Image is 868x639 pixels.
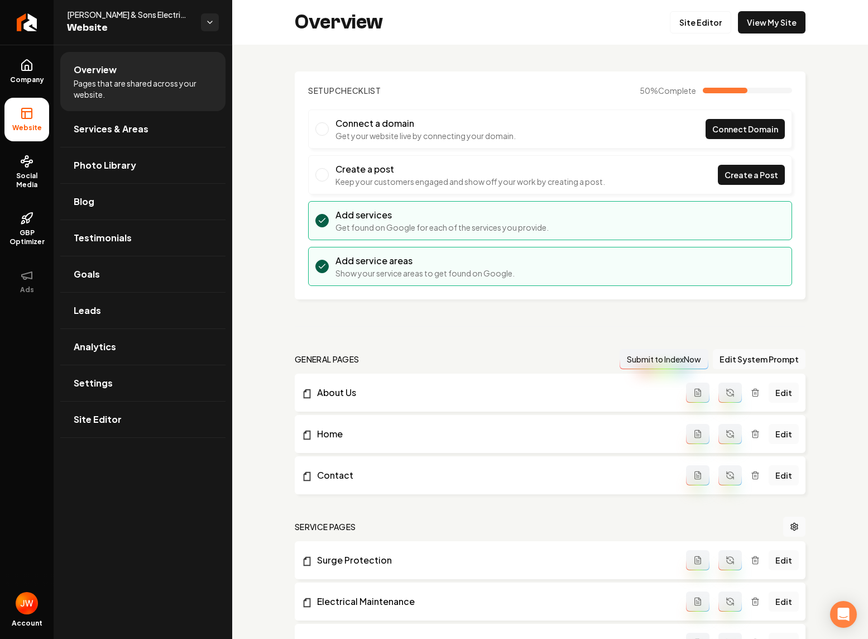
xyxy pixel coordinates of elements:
span: Photo Library [74,159,136,172]
h2: Overview [295,11,383,34]
h3: Create a post [335,163,605,176]
a: View My Site [738,11,805,34]
a: Connect Domain [706,119,785,139]
span: Connect Domain [712,123,778,135]
p: Show your service areas to get found on Google. [335,268,515,279]
a: Site Editor [60,402,226,437]
a: Create a Post [718,165,785,185]
span: Pages that are shared across your website. [74,78,212,100]
span: Website [67,20,192,36]
span: Ads [16,285,39,294]
span: Create a Post [725,169,778,181]
a: Services & Areas [60,111,226,147]
h2: Service Pages [295,521,356,532]
a: Contact [301,469,686,482]
a: Site Editor [670,11,731,34]
a: Goals [60,256,226,292]
span: Setup [308,85,335,96]
span: Company [6,75,49,84]
h3: Add services [335,208,549,222]
a: Blog [60,184,226,220]
a: Edit [769,424,799,444]
a: Edit [769,592,799,612]
a: About Us [301,386,686,399]
span: Settings [74,376,113,390]
a: Edit [769,550,799,570]
button: Add admin page prompt [686,550,709,570]
p: Get your website live by connecting your domain. [335,130,516,141]
a: Photo Library [60,147,226,183]
span: Testimonials [74,231,132,245]
a: Company [4,50,49,93]
a: Testimonials [60,220,226,256]
button: Add admin page prompt [686,465,709,485]
a: Social Media [4,146,49,198]
p: Get found on Google for each of the services you provide. [335,222,549,233]
a: Edit [769,383,799,403]
a: GBP Optimizer [4,203,49,255]
a: Home [301,427,686,441]
button: Add admin page prompt [686,424,709,444]
a: Surge Protection [301,554,686,567]
button: Ads [4,260,49,303]
button: Add admin page prompt [686,592,709,612]
h3: Connect a domain [335,117,516,130]
span: Complete [658,85,696,96]
span: Website [8,123,46,132]
h2: general pages [295,354,359,365]
a: Electrical Maintenance [301,595,686,608]
button: Open user button [16,592,38,614]
span: Account [12,619,42,628]
div: Open Intercom Messenger [830,601,857,628]
h2: Checklist [308,85,381,96]
span: Blog [74,195,94,208]
span: Analytics [74,340,116,354]
span: Social Media [4,171,49,189]
span: Goals [74,268,100,281]
span: Site Editor [74,413,122,426]
button: Submit to IndexNow [620,349,708,369]
span: Leads [74,304,101,317]
span: Overview [74,63,117,77]
span: Services & Areas [74,122,148,136]
span: GBP Optimizer [4,228,49,246]
a: Analytics [60,329,226,365]
img: Rebolt Logo [17,13,37,31]
img: John Williams [16,592,38,614]
h3: Add service areas [335,254,515,268]
p: Keep your customers engaged and show off your work by creating a post. [335,176,605,187]
span: [PERSON_NAME] & Sons Electrical Services LLC [67,9,192,20]
a: Leads [60,293,226,328]
a: Edit [769,465,799,485]
button: Add admin page prompt [686,383,709,403]
span: 50 % [640,85,696,96]
button: Edit System Prompt [713,349,805,369]
a: Settings [60,365,226,401]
